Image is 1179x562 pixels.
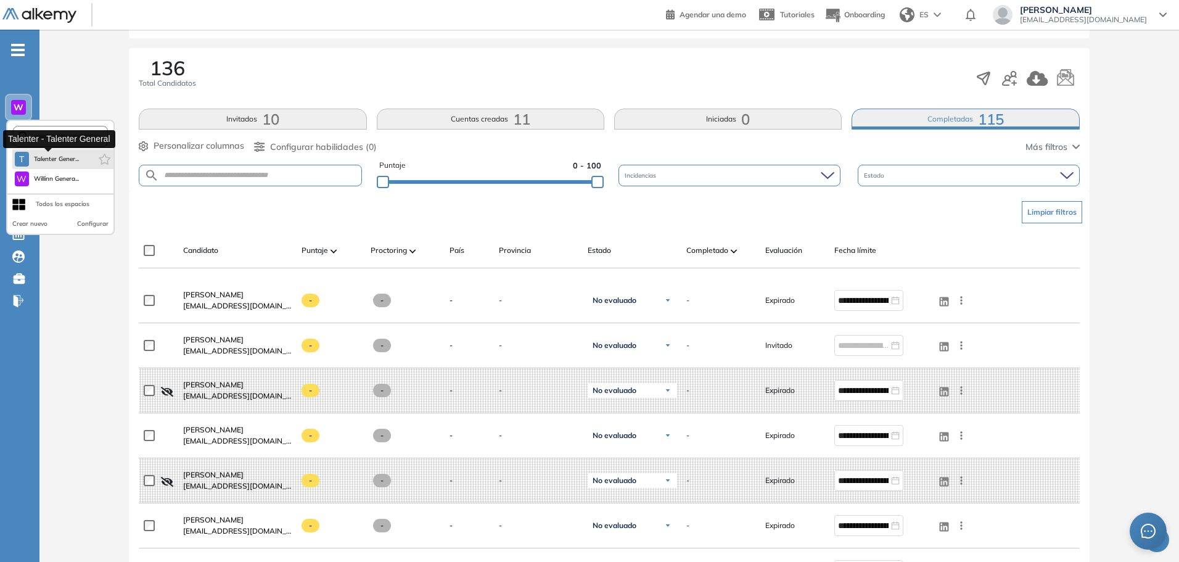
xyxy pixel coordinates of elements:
button: Iniciadas0 [614,109,842,130]
img: Ícono de flecha [664,297,672,304]
span: - [302,294,319,307]
img: [missing "en.ARROW_ALT" translation] [731,249,737,253]
a: [PERSON_NAME] [183,289,292,300]
span: Tutoriales [780,10,815,19]
span: - [499,430,578,441]
span: - [373,294,391,307]
img: [missing "en.ARROW_ALT" translation] [331,249,337,253]
span: - [450,520,453,531]
span: Puntaje [379,160,406,171]
span: [EMAIL_ADDRESS][DOMAIN_NAME] [183,481,292,492]
span: - [450,295,453,306]
span: [PERSON_NAME] [1020,5,1147,15]
span: Provincia [499,245,531,256]
button: Personalizar columnas [139,139,244,152]
span: Total Candidatos [139,78,196,89]
a: [PERSON_NAME] [183,424,292,436]
span: - [302,474,319,487]
span: [EMAIL_ADDRESS][DOMAIN_NAME] [183,436,292,447]
span: Personalizar columnas [154,139,244,152]
img: SEARCH_ALT [144,168,159,183]
button: Limpiar filtros [1022,201,1082,223]
button: Configurar habilidades (0) [254,141,377,154]
span: [PERSON_NAME] [183,425,244,434]
button: Más filtros [1025,141,1080,154]
span: [EMAIL_ADDRESS][DOMAIN_NAME] [183,345,292,357]
span: - [686,430,689,441]
span: - [373,429,391,442]
span: [PERSON_NAME] [183,380,244,389]
span: - [686,295,689,306]
span: [PERSON_NAME] [183,335,244,344]
span: - [302,429,319,442]
img: Ícono de flecha [664,477,672,484]
span: País [450,245,464,256]
span: Agendar una demo [680,10,746,19]
span: - [686,340,689,351]
span: - [302,339,319,352]
span: - [450,475,453,486]
img: Ícono de flecha [664,522,672,529]
i: - [11,49,25,51]
div: Incidencias [618,165,840,186]
span: No evaluado [593,386,636,395]
span: Talenter Gener... [34,154,80,164]
span: Fecha límite [834,245,876,256]
span: [EMAIL_ADDRESS][DOMAIN_NAME] [183,391,292,402]
span: Estado [588,245,611,256]
span: No evaluado [593,521,636,531]
span: - [302,519,319,532]
span: - [499,520,578,531]
span: - [450,340,453,351]
span: - [686,520,689,531]
img: Ícono de flecha [664,342,672,349]
span: - [373,519,391,532]
span: Candidato [183,245,218,256]
span: No evaluado [593,476,636,486]
span: Proctoring [371,245,407,256]
span: - [686,475,689,486]
span: Invitado [765,340,792,351]
span: [PERSON_NAME] [183,515,244,524]
img: Logo [2,8,76,23]
span: Puntaje [302,245,328,256]
img: arrow [934,12,941,17]
span: Expirado [765,520,795,531]
span: - [450,385,453,396]
span: Incidencias [625,171,659,180]
span: Más filtros [1025,141,1067,154]
span: No evaluado [593,295,636,305]
span: - [499,475,578,486]
span: - [499,295,578,306]
div: Todos los espacios [36,199,89,209]
img: Ícono de flecha [664,432,672,439]
img: [missing "en.ARROW_ALT" translation] [409,249,416,253]
img: Ícono de flecha [664,387,672,394]
span: - [373,474,391,487]
span: T [19,154,24,164]
span: [PERSON_NAME] [183,290,244,299]
span: message [1141,524,1156,539]
span: Evaluación [765,245,802,256]
span: ES [919,9,929,20]
span: W [17,174,27,184]
span: - [373,339,391,352]
img: world [900,7,914,22]
span: Expirado [765,430,795,441]
span: Configurar habilidades (0) [270,141,377,154]
span: W [14,102,23,112]
div: Estado [858,165,1080,186]
span: [EMAIL_ADDRESS][DOMAIN_NAME] [183,300,292,312]
span: Estado [864,171,887,180]
span: Expirado [765,385,795,396]
span: [PERSON_NAME] [183,470,244,479]
span: - [302,384,319,397]
span: Expirado [765,475,795,486]
span: Expirado [765,295,795,306]
span: - [499,385,578,396]
span: No evaluado [593,341,636,350]
button: Cuentas creadas11 [377,109,604,130]
a: [PERSON_NAME] [183,379,292,391]
span: Completado [686,245,728,256]
button: Completadas115 [852,109,1079,130]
